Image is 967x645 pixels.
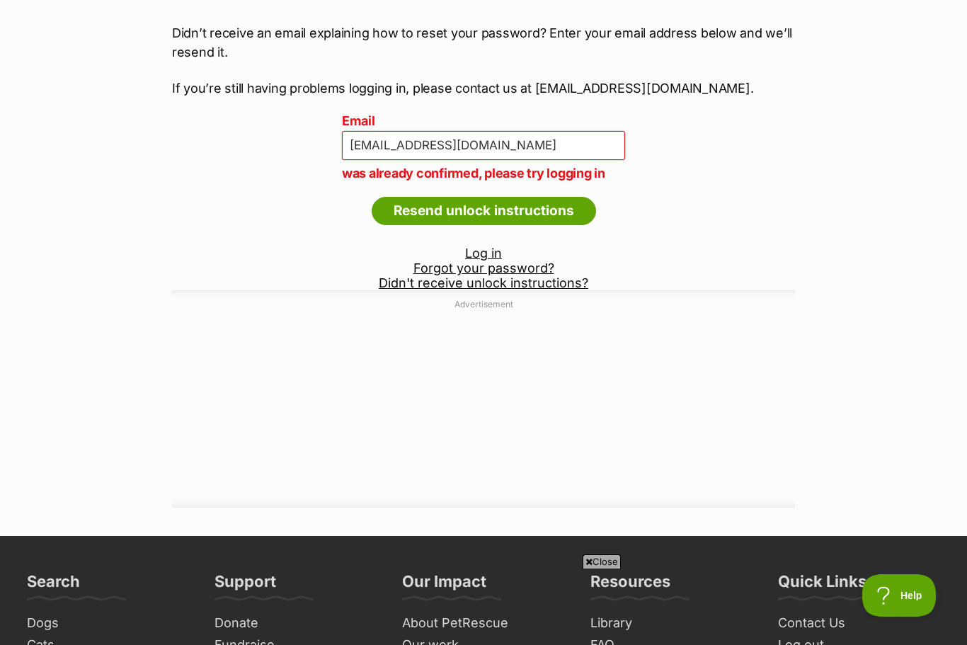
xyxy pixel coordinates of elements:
[342,114,625,129] label: Email
[21,612,195,634] a: Dogs
[379,275,588,290] a: Didn't receive unlock instructions?
[583,554,621,569] span: Close
[172,290,795,508] div: Advertisement
[27,571,80,600] h3: Search
[772,612,946,634] a: Contact Us
[172,79,795,98] p: If you’re still having problems logging in, please contact us at [EMAIL_ADDRESS][DOMAIN_NAME].
[465,246,502,261] a: Log in
[372,197,596,225] input: Resend unlock instructions
[140,574,827,638] iframe: Advertisement
[342,164,625,183] p: was already confirmed, please try logging in
[413,261,554,275] a: Forgot your password?
[172,23,795,62] p: Didn’t receive an email explaining how to reset your password? Enter your email address below and...
[140,316,827,493] iframe: Advertisement
[862,574,939,617] iframe: Help Scout Beacon - Open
